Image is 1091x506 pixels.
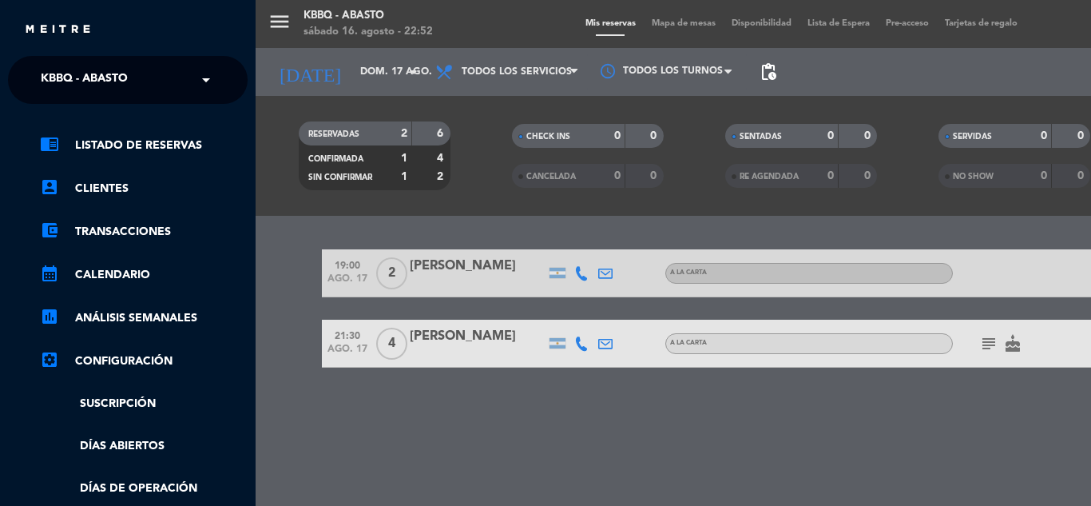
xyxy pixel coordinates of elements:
[40,352,248,371] a: Configuración
[24,24,92,36] img: MEITRE
[40,134,59,153] i: chrome_reader_mode
[40,480,248,498] a: Días de Operación
[40,264,59,283] i: calendar_month
[40,222,248,241] a: account_balance_walletTransacciones
[40,437,248,456] a: Días abiertos
[40,221,59,240] i: account_balance_wallet
[40,265,248,285] a: calendar_monthCalendario
[40,395,248,413] a: Suscripción
[40,136,248,155] a: chrome_reader_modeListado de Reservas
[41,63,128,97] span: KBBQ - Abasto
[40,179,248,198] a: account_boxClientes
[40,307,59,326] i: assessment
[40,309,248,328] a: assessmentANÁLISIS SEMANALES
[40,177,59,197] i: account_box
[759,62,778,82] span: pending_actions
[40,350,59,369] i: settings_applications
